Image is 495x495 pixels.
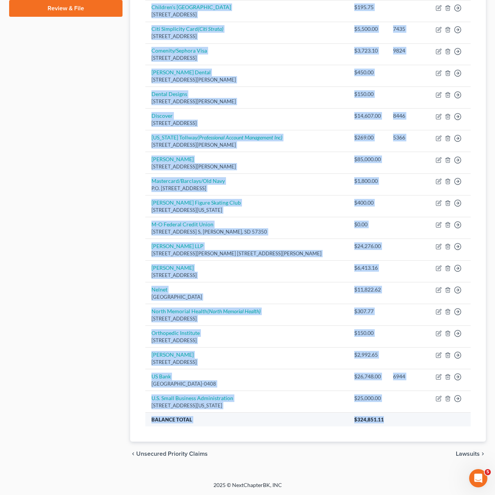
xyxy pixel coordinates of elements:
[151,373,171,380] a: US Bank
[151,330,200,336] a: Orthopedic Institute
[480,451,486,457] i: chevron_right
[393,134,423,141] div: 5366
[393,25,423,33] div: 7435
[354,264,381,272] div: $6,413.16
[151,33,342,40] div: [STREET_ADDRESS]
[354,308,381,315] div: $307.77
[354,351,381,359] div: $2,992.65
[393,373,423,380] div: 6944
[151,163,342,170] div: [STREET_ADDRESS][PERSON_NAME]
[151,178,225,184] a: Mastercard/Barclays/Old Navy
[151,351,194,358] a: [PERSON_NAME]
[354,394,381,402] div: $25,000.00
[151,120,342,127] div: [STREET_ADDRESS]
[151,4,231,10] a: Children's [GEOGRAPHIC_DATA]
[151,199,241,206] a: [PERSON_NAME] Figure Skating Club
[354,329,381,337] div: $150.00
[151,185,342,192] div: P.O. [STREET_ADDRESS]
[151,243,204,249] a: [PERSON_NAME] LLP
[198,26,223,32] i: (Citi Strata)
[393,47,423,54] div: 9824
[485,469,491,475] span: 5
[207,308,261,314] i: (North Memorial Health)
[151,54,342,62] div: [STREET_ADDRESS]
[354,373,381,380] div: $26,748.00
[151,359,342,366] div: [STREET_ADDRESS]
[354,3,381,11] div: $195.75
[130,451,208,457] button: chevron_left Unsecured Priority Claims
[354,417,384,423] span: $324,851.11
[354,199,381,207] div: $400.00
[151,156,194,162] a: [PERSON_NAME]
[354,242,381,250] div: $24,276.00
[151,69,211,75] a: [PERSON_NAME] Dental
[151,293,342,301] div: [GEOGRAPHIC_DATA]
[354,177,381,185] div: $1,800.00
[151,221,213,227] a: M-O Federal Credit Union
[151,272,342,279] div: [STREET_ADDRESS]
[151,26,223,32] a: Citi Simplicity Card(Citi Strata)
[151,207,342,214] div: [STREET_ADDRESS][US_STATE]
[151,98,342,105] div: [STREET_ADDRESS][PERSON_NAME]
[354,112,381,120] div: $14,607.00
[151,337,342,344] div: [STREET_ADDRESS]
[151,228,342,235] div: [STREET_ADDRESS] S, [PERSON_NAME], SD 57350
[151,11,342,18] div: [STREET_ADDRESS]
[151,112,173,119] a: Discover
[151,395,233,401] a: U.S. Small Business Administration
[151,315,342,322] div: [STREET_ADDRESS]
[393,112,423,120] div: 8446
[151,402,342,409] div: [STREET_ADDRESS][US_STATE]
[145,412,348,426] th: Balance Total
[151,47,207,54] a: Comenity/Sephora Visa
[456,451,480,457] span: Lawsuits
[151,380,342,388] div: [GEOGRAPHIC_DATA]-0408
[354,90,381,98] div: $150.00
[354,221,381,228] div: $0.00
[469,469,487,487] iframe: Intercom live chat
[456,451,486,457] button: Lawsuits chevron_right
[354,69,381,76] div: $450.00
[354,25,381,33] div: $5,500.00
[151,141,342,149] div: [STREET_ADDRESS][PERSON_NAME]
[354,286,381,293] div: $11,822.62
[31,481,465,495] div: 2025 © NextChapterBK, INC
[130,451,136,457] i: chevron_left
[354,47,381,54] div: $3,723.10
[197,134,282,141] i: (Professional Account Management Inc)
[136,451,208,457] span: Unsecured Priority Claims
[151,264,194,271] a: [PERSON_NAME]
[151,76,342,83] div: [STREET_ADDRESS][PERSON_NAME]
[151,308,261,314] a: North Memorial Health(North Memorial Health)
[354,155,381,163] div: $85,000.00
[151,286,167,293] a: Nelnet
[151,134,282,141] a: [US_STATE] Tollway(Professional Account Management Inc)
[151,250,342,257] div: [STREET_ADDRESS][PERSON_NAME] [STREET_ADDRESS][PERSON_NAME]
[151,91,187,97] a: Dental Designs
[354,134,381,141] div: $269.00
